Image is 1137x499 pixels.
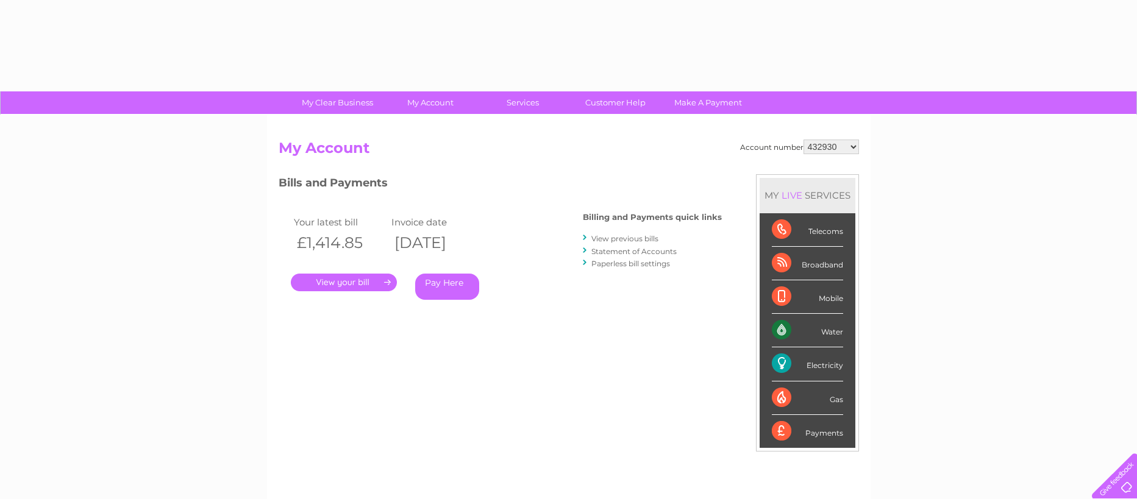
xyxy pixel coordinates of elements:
h4: Billing and Payments quick links [583,213,722,222]
div: Telecoms [772,213,843,247]
a: Customer Help [565,91,666,114]
th: [DATE] [388,230,486,255]
td: Invoice date [388,214,486,230]
div: Account number [740,140,859,154]
div: Broadband [772,247,843,280]
th: £1,414.85 [291,230,388,255]
a: My Account [380,91,480,114]
div: Electricity [772,347,843,381]
h3: Bills and Payments [279,174,722,196]
div: Payments [772,415,843,448]
div: Mobile [772,280,843,314]
a: Pay Here [415,274,479,300]
div: Water [772,314,843,347]
a: . [291,274,397,291]
div: Gas [772,381,843,415]
div: LIVE [779,189,805,201]
h2: My Account [279,140,859,163]
a: Make A Payment [658,91,758,114]
a: Services [472,91,573,114]
a: Paperless bill settings [591,259,670,268]
a: My Clear Business [287,91,388,114]
div: MY SERVICES [760,178,855,213]
a: View previous bills [591,234,658,243]
a: Statement of Accounts [591,247,677,256]
td: Your latest bill [291,214,388,230]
